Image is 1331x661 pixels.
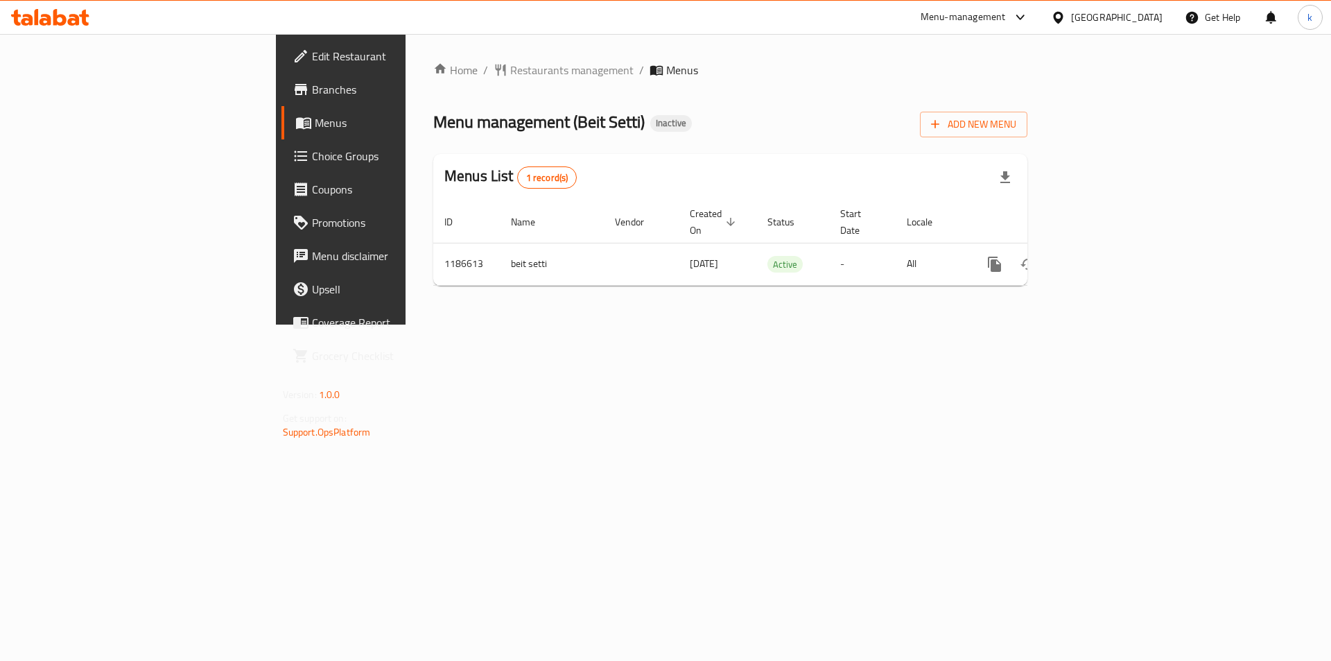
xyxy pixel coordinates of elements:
[967,201,1122,243] th: Actions
[283,409,347,427] span: Get support on:
[494,62,634,78] a: Restaurants management
[907,214,950,230] span: Locale
[767,256,803,273] div: Active
[433,201,1122,286] table: enhanced table
[312,214,487,231] span: Promotions
[896,243,967,285] td: All
[829,243,896,285] td: -
[767,214,812,230] span: Status
[666,62,698,78] span: Menus
[517,166,577,189] div: Total records count
[690,205,740,239] span: Created On
[518,171,577,184] span: 1 record(s)
[690,255,718,273] span: [DATE]
[312,48,487,65] span: Edit Restaurant
[319,386,340,404] span: 1.0.0
[433,62,1027,78] nav: breadcrumb
[920,112,1027,137] button: Add New Menu
[840,205,879,239] span: Start Date
[931,116,1016,133] span: Add New Menu
[281,173,498,206] a: Coupons
[1071,10,1163,25] div: [GEOGRAPHIC_DATA]
[283,386,317,404] span: Version:
[312,148,487,164] span: Choice Groups
[312,314,487,331] span: Coverage Report
[312,347,487,364] span: Grocery Checklist
[281,206,498,239] a: Promotions
[283,423,371,441] a: Support.OpsPlatform
[281,40,498,73] a: Edit Restaurant
[500,243,604,285] td: beit setti
[1011,248,1045,281] button: Change Status
[312,281,487,298] span: Upsell
[511,214,553,230] span: Name
[315,114,487,131] span: Menus
[510,62,634,78] span: Restaurants management
[312,181,487,198] span: Coupons
[767,257,803,273] span: Active
[281,239,498,273] a: Menu disclaimer
[281,139,498,173] a: Choice Groups
[444,166,577,189] h2: Menus List
[312,248,487,264] span: Menu disclaimer
[639,62,644,78] li: /
[281,106,498,139] a: Menus
[921,9,1006,26] div: Menu-management
[650,117,692,129] span: Inactive
[650,115,692,132] div: Inactive
[281,273,498,306] a: Upsell
[1307,10,1312,25] span: k
[444,214,471,230] span: ID
[281,339,498,372] a: Grocery Checklist
[312,81,487,98] span: Branches
[433,106,645,137] span: Menu management ( Beit Setti )
[989,161,1022,194] div: Export file
[281,306,498,339] a: Coverage Report
[978,248,1011,281] button: more
[281,73,498,106] a: Branches
[615,214,662,230] span: Vendor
